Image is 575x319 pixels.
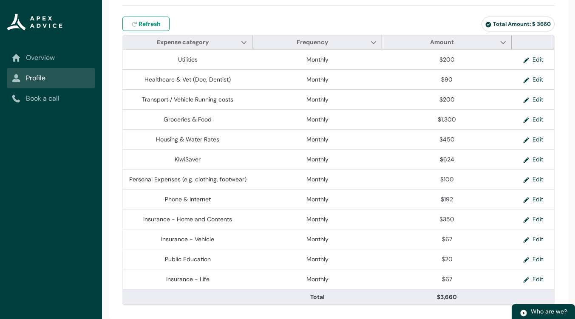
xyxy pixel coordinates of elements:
[310,293,325,301] lightning-base-formatted-text: Total
[306,175,329,183] lightning-base-formatted-text: Monthly
[440,175,454,183] lightning-formatted-number: $100
[144,76,231,83] lightning-base-formatted-text: Healthcare & Vet (Doc, Dentist)
[306,116,329,123] lightning-base-formatted-text: Monthly
[12,73,90,83] a: Profile
[516,93,550,106] button: Edit
[440,155,454,163] lightning-formatted-number: $624
[439,96,455,103] lightning-formatted-number: $200
[520,309,527,317] img: play.svg
[482,17,555,31] lightning-badge: Total Amount
[516,73,550,86] button: Edit
[442,275,452,283] lightning-formatted-number: $67
[306,255,329,263] lightning-base-formatted-text: Monthly
[516,173,550,186] button: Edit
[438,116,456,123] lightning-formatted-number: $1,300
[306,195,329,203] lightning-base-formatted-text: Monthly
[7,48,95,109] nav: Sub page
[516,53,550,66] button: Edit
[306,155,329,163] lightning-base-formatted-text: Monthly
[516,113,550,126] button: Edit
[164,116,212,123] lightning-base-formatted-text: Groceries & Food
[12,53,90,63] a: Overview
[122,17,170,31] button: Refresh
[516,213,550,226] button: Edit
[439,215,454,223] lightning-formatted-number: $350
[516,273,550,285] button: Edit
[485,20,551,28] span: Total Amount: $ 3660
[439,136,455,143] lightning-formatted-number: $450
[516,233,550,246] button: Edit
[306,96,329,103] lightning-base-formatted-text: Monthly
[516,153,550,166] button: Edit
[166,275,210,283] lightning-base-formatted-text: Insurance - Life
[175,155,201,163] lightning-base-formatted-text: KiwiSaver
[441,195,453,203] lightning-formatted-number: $192
[516,253,550,265] button: Edit
[439,56,455,63] lightning-formatted-number: $200
[306,56,329,63] lightning-base-formatted-text: Monthly
[12,93,90,104] a: Book a call
[442,235,452,243] lightning-formatted-number: $67
[306,235,329,243] lightning-base-formatted-text: Monthly
[306,76,329,83] lightning-base-formatted-text: Monthly
[306,275,329,283] lightning-base-formatted-text: Monthly
[441,76,453,83] lightning-formatted-number: $90
[129,175,246,183] lightning-base-formatted-text: Personal Expenses (e.g. clothing, footwear)
[306,136,329,143] lightning-base-formatted-text: Monthly
[442,255,453,263] lightning-formatted-number: $20
[178,56,198,63] lightning-base-formatted-text: Utilities
[306,215,329,223] lightning-base-formatted-text: Monthly
[139,20,161,28] span: Refresh
[165,255,211,263] lightning-base-formatted-text: Public Education
[143,215,232,223] lightning-base-formatted-text: Insurance - Home and Contents
[437,293,457,301] lightning-formatted-number: $3,660
[165,195,211,203] lightning-base-formatted-text: Phone & Internet
[516,193,550,206] button: Edit
[142,96,233,103] lightning-base-formatted-text: Transport / Vehicle Running costs
[531,308,567,315] span: Who are we?
[7,14,62,31] img: Apex Advice Group
[516,133,550,146] button: Edit
[156,136,219,143] lightning-base-formatted-text: Housing & Water Rates
[161,235,214,243] lightning-base-formatted-text: Insurance - Vehicle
